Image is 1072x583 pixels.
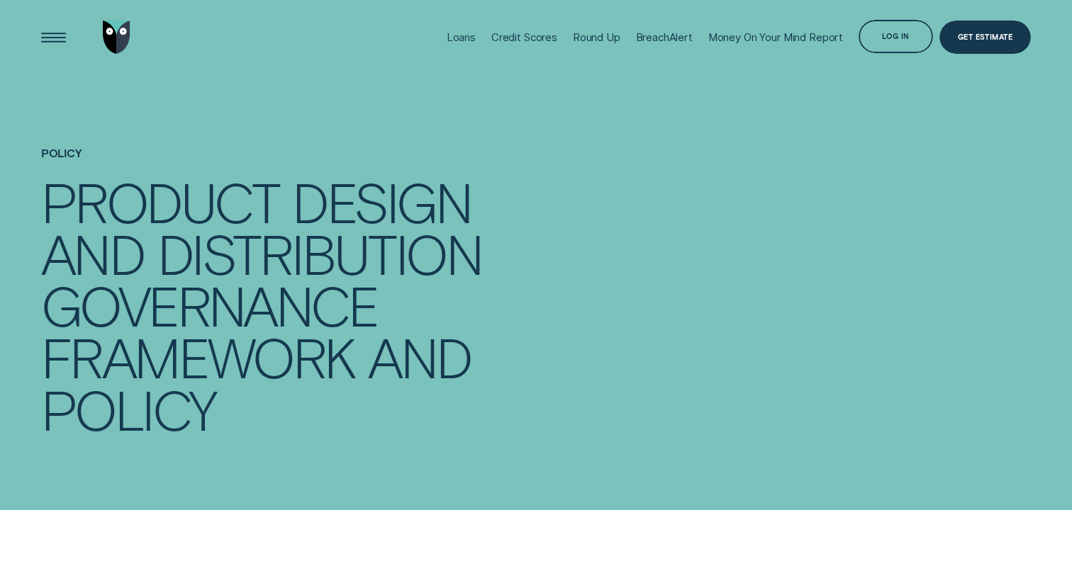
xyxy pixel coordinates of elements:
button: Log in [859,20,933,53]
button: Open Menu [37,21,70,54]
h4: Policy [41,147,1032,175]
div: Credit Scores [491,31,557,44]
div: BreachAlert [636,31,693,44]
div: Loans [447,31,476,44]
div: Product [41,176,279,227]
a: Get Estimate [939,21,1032,54]
div: Policy [41,383,216,435]
div: Money On Your Mind Report [708,31,843,44]
div: Design [292,176,471,227]
div: Framework [41,331,355,383]
div: and [368,331,471,383]
div: Round Up [573,31,620,44]
img: Wisr [103,21,130,54]
div: and [41,227,144,279]
div: Governance [41,279,378,331]
div: Distribution [157,227,481,279]
h1: Product Design and Distribution Governance Framework and Policy [41,176,515,435]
